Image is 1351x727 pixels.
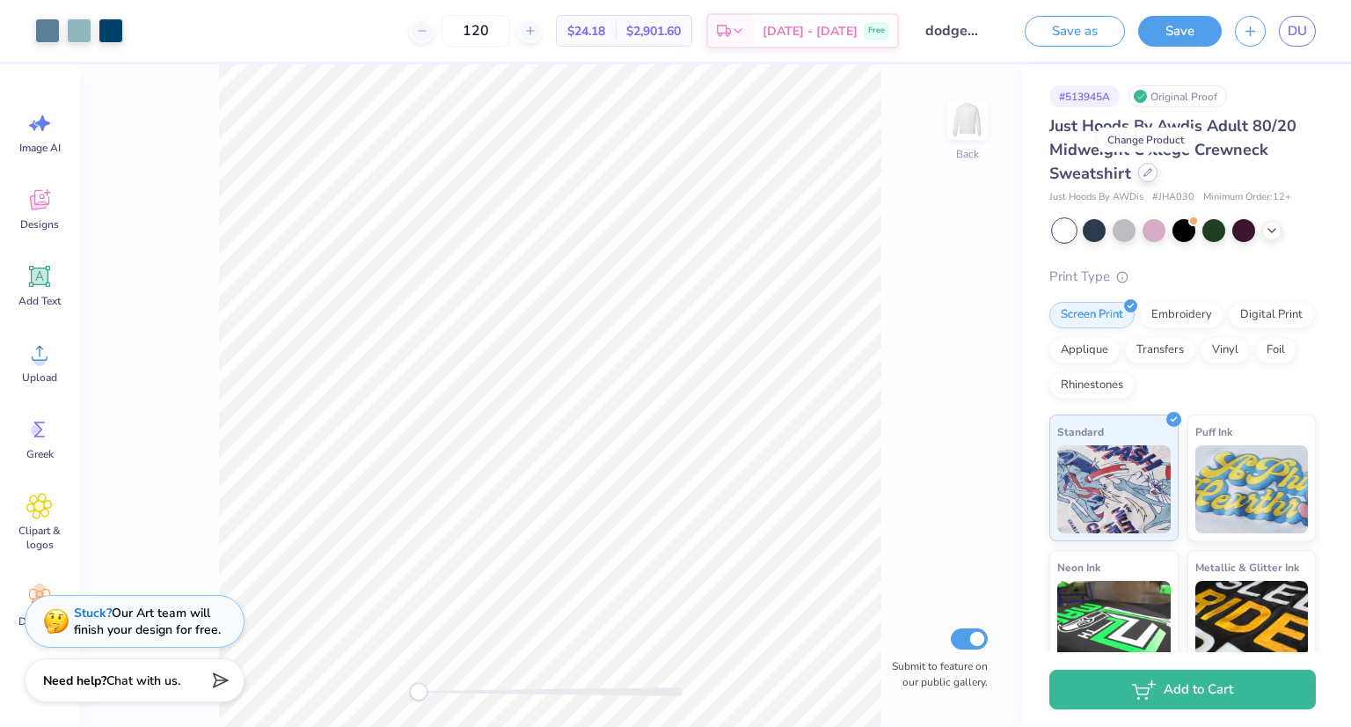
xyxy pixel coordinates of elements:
span: Chat with us. [106,672,180,689]
div: Embroidery [1140,302,1223,328]
div: Accessibility label [410,683,427,701]
div: Vinyl [1201,337,1250,363]
img: Standard [1057,445,1171,533]
div: Original Proof [1128,85,1227,107]
span: Minimum Order: 12 + [1203,190,1291,205]
div: Foil [1255,337,1296,363]
input: – – [442,15,510,47]
strong: Need help? [43,672,106,689]
img: Metallic & Glitter Ink [1195,581,1309,669]
span: Upload [22,371,57,385]
span: Standard [1057,422,1104,441]
div: Print Type [1049,267,1316,287]
span: Neon Ink [1057,558,1100,576]
img: Neon Ink [1057,581,1171,669]
button: Add to Cart [1049,670,1316,709]
button: Save [1138,16,1222,47]
span: Designs [20,217,59,231]
label: Submit to feature on our public gallery. [882,658,988,690]
span: DU [1288,21,1307,41]
span: Just Hoods By AWDis [1049,190,1143,205]
span: Just Hoods By Awdis Adult 80/20 Midweight College Crewneck Sweatshirt [1049,115,1296,184]
div: Digital Print [1229,302,1314,328]
div: Screen Print [1049,302,1135,328]
span: Puff Ink [1195,422,1232,441]
div: Rhinestones [1049,372,1135,399]
button: Save as [1025,16,1125,47]
div: Our Art team will finish your design for free. [74,605,221,638]
input: Untitled Design [912,13,998,48]
span: Free [868,25,885,37]
div: Applique [1049,337,1120,363]
img: Back [950,102,985,137]
img: Puff Ink [1195,445,1309,533]
strong: Stuck? [74,605,112,621]
span: $24.18 [567,22,605,40]
div: # 513945A [1049,85,1120,107]
span: # JHA030 [1152,190,1194,205]
span: Image AI [19,141,61,155]
span: Metallic & Glitter Ink [1195,558,1299,576]
a: DU [1279,16,1316,47]
span: Add Text [18,294,61,308]
div: Transfers [1125,337,1195,363]
div: Back [956,146,979,162]
span: [DATE] - [DATE] [763,22,858,40]
span: $2,901.60 [626,22,681,40]
div: Change Product [1098,128,1194,152]
span: Decorate [18,614,61,628]
span: Greek [26,447,54,461]
span: Clipart & logos [11,524,69,552]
